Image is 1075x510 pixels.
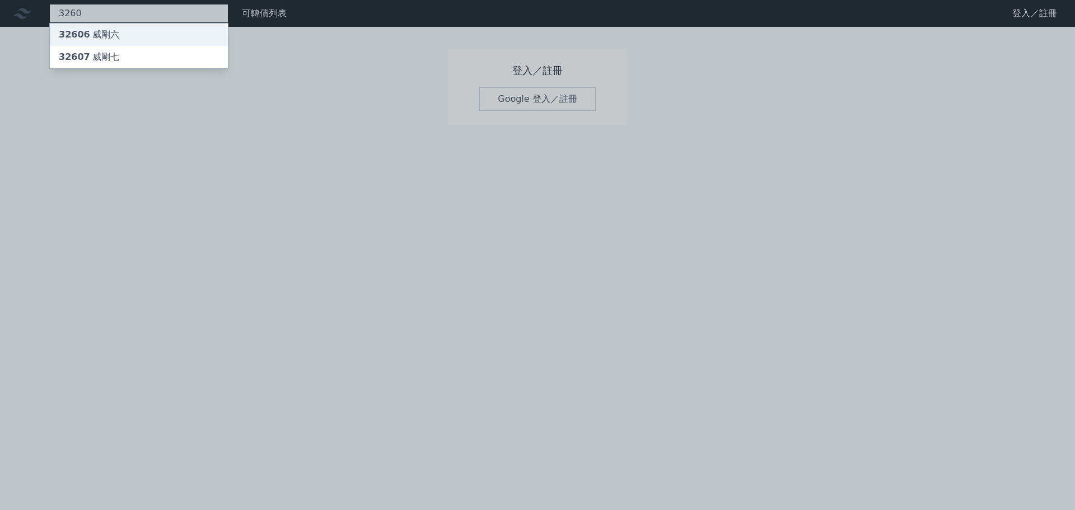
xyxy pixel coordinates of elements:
[1019,456,1075,510] div: 聊天小工具
[50,46,228,68] a: 32607威剛七
[1019,456,1075,510] iframe: Chat Widget
[59,52,90,62] span: 32607
[59,50,119,64] div: 威剛七
[59,29,90,40] span: 32606
[59,28,119,41] div: 威剛六
[50,24,228,46] a: 32606威剛六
